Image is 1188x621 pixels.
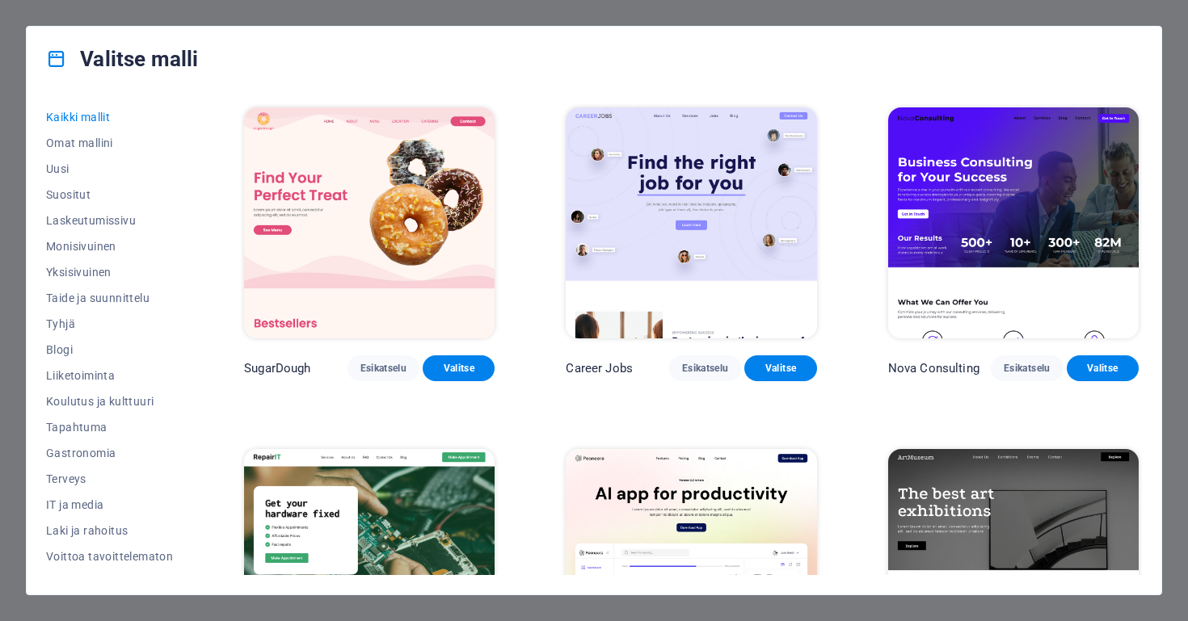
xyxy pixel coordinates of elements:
[348,355,419,381] button: Esikatselu
[566,360,633,376] p: Career Jobs
[46,317,173,330] span: Tyhjä
[46,421,173,434] span: Tapahtuma
[46,162,173,175] span: Uusi
[46,233,173,259] button: Monisivuinen
[757,362,803,375] span: Valitse
[46,156,173,182] button: Uusi
[244,360,310,376] p: SugarDough
[46,363,173,388] button: Liiketoiminta
[46,524,173,537] span: Laki ja rahoitus
[46,311,173,337] button: Tyhjä
[46,188,173,201] span: Suositut
[46,130,173,156] button: Omat mallini
[46,292,173,304] span: Taide ja suunnittelu
[888,360,979,376] p: Nova Consulting
[46,104,173,130] button: Kaikki mallit
[46,337,173,363] button: Blogi
[1067,355,1139,381] button: Valitse
[436,362,482,375] span: Valitse
[244,107,495,338] img: SugarDough
[46,111,173,124] span: Kaikki mallit
[360,362,407,375] span: Esikatselu
[46,492,173,518] button: IT ja media
[566,107,816,338] img: Career Jobs
[46,414,173,440] button: Tapahtuma
[46,369,173,382] span: Liiketoiminta
[46,447,173,459] span: Gastronomia
[46,550,173,563] span: Voittoa tavoittelematon
[1080,362,1126,375] span: Valitse
[46,569,173,595] button: Suorituskyky
[46,266,173,279] span: Yksisivuinen
[744,355,816,381] button: Valitse
[46,498,173,511] span: IT ja media
[46,285,173,311] button: Taide ja suunnittelu
[991,355,1063,381] button: Esikatselu
[46,182,173,208] button: Suositut
[1004,362,1050,375] span: Esikatselu
[46,343,173,356] span: Blogi
[46,214,173,227] span: Laskeutumissivu
[46,543,173,569] button: Voittoa tavoittelematon
[669,355,741,381] button: Esikatselu
[423,355,495,381] button: Valitse
[46,240,173,253] span: Monisivuinen
[46,472,173,485] span: Terveys
[46,466,173,492] button: Terveys
[46,395,173,408] span: Koulutus ja kulttuuri
[46,46,199,72] h4: Valitse malli
[46,208,173,233] button: Laskeutumissivu
[46,518,173,543] button: Laki ja rahoitus
[682,362,728,375] span: Esikatselu
[46,440,173,466] button: Gastronomia
[46,136,173,149] span: Omat mallini
[46,259,173,285] button: Yksisivuinen
[888,107,1139,338] img: Nova Consulting
[46,388,173,414] button: Koulutus ja kulttuuri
